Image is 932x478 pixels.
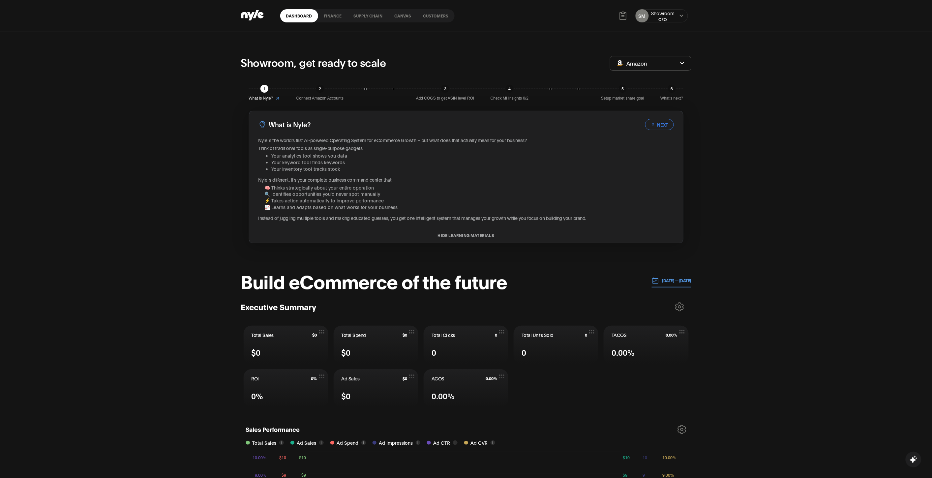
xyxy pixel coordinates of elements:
[252,390,263,402] span: 0%
[643,455,647,460] tspan: 10
[297,439,316,446] span: Ad Sales
[342,346,351,358] span: $0
[253,439,277,446] span: Total Sales
[258,145,674,151] p: Think of traditional tools as single-purpose gadgets:
[269,119,311,130] h3: What is Nyle?
[432,346,436,358] span: 0
[342,332,366,338] span: Total Spend
[612,332,627,338] span: TACOS
[361,440,366,445] button: i
[643,472,645,477] tspan: 9
[255,472,266,477] tspan: 9.00%
[348,9,389,22] a: Supply chain
[514,326,598,364] button: Total Units Sold00
[627,60,647,67] span: Amazon
[342,375,360,382] span: Ad Sales
[491,95,528,102] span: Check MI Insights 0/2
[491,440,495,445] button: i
[617,60,623,66] img: Amazon
[279,455,286,460] tspan: $10
[265,197,674,204] li: ⚡ Takes action automatically to improve performance
[403,333,407,337] span: $0
[619,85,627,93] div: 5
[416,95,474,102] span: Add COGS to get ASIN level ROI
[522,332,554,338] span: Total Units Sold
[441,85,449,93] div: 3
[272,159,674,165] li: Your keyword tool finds keywords
[252,346,261,358] span: $0
[311,376,317,381] span: 0%
[252,332,274,338] span: Total Sales
[585,333,587,337] span: 0
[506,85,514,93] div: 4
[636,9,649,22] button: SM
[282,472,286,477] tspan: $9
[258,121,266,129] img: LightBulb
[659,278,691,284] p: [DATE] — [DATE]
[652,274,691,287] button: [DATE] — [DATE]
[604,326,688,364] button: TACOS0.00%0.00%
[668,85,676,93] div: 6
[244,369,328,407] button: ROI0%0%
[265,191,674,197] li: 🔍 Identifies opportunities you'd never spot manually
[244,326,328,364] button: Total Sales$0$0
[318,9,348,22] a: finance
[416,440,420,445] button: i
[471,439,488,446] span: Ad CVR
[299,455,306,460] tspan: $10
[258,176,674,183] p: Nyle is different. It's your complete business command center that:
[319,440,324,445] button: i
[666,333,677,337] span: 0.00%
[241,302,316,312] h3: Executive Summary
[645,119,674,130] button: NEXT
[342,390,351,402] span: $0
[313,333,317,337] span: $0
[279,440,284,445] button: i
[432,390,455,402] span: 0.00%
[241,54,386,70] p: Showroom, get ready to scale
[258,137,674,143] p: Nyle is the world's first AI-powered Operating System for eCommerce Growth – but what does that a...
[389,9,417,22] a: Canvas
[610,56,691,71] button: Amazon
[316,85,324,93] div: 2
[486,376,497,381] span: 0.00%
[495,333,497,337] span: 0
[258,215,674,221] p: Instead of juggling multiple tools and making educated guesses, you get one intelligent system th...
[651,10,675,22] button: ShowroomCEO
[272,165,674,172] li: Your inventory tool tracks stock
[623,472,628,477] tspan: $9
[249,95,273,102] span: What is Nyle?
[379,439,413,446] span: Ad Impressions
[252,375,259,382] span: ROI
[424,369,508,407] button: ACOS0.00%0.00%
[334,326,418,364] button: Total Spend$0$0
[253,455,266,460] tspan: 10.00%
[241,271,507,291] h1: Build eCommerce of the future
[434,439,450,446] span: Ad CTR
[249,233,683,238] button: HIDE LEARNING MATERIALS
[601,95,644,102] span: Setup market share goal
[663,455,676,460] tspan: 10.00%
[522,346,526,358] span: 0
[265,204,674,210] li: 📈 Learns and adapts based on what works for your business
[623,455,630,460] tspan: $10
[651,16,675,22] div: CEO
[260,85,268,93] div: 1
[424,326,508,364] button: Total Clicks00
[246,425,300,436] h1: Sales Performance
[432,375,444,382] span: ACOS
[301,472,306,477] tspan: $9
[337,439,359,446] span: Ad Spend
[612,346,635,358] span: 0.00%
[265,184,674,191] li: 🧠 Thinks strategically about your entire operation
[651,10,675,16] div: Showroom
[432,332,455,338] span: Total Clicks
[403,376,407,381] span: $0
[663,472,674,477] tspan: 9.00%
[453,440,458,445] button: i
[660,95,683,102] span: What’s next?
[417,9,455,22] a: Customers
[296,95,344,102] span: Connect Amazon Accounts
[272,152,674,159] li: Your analytics tool shows you data
[280,9,318,22] a: Dashboard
